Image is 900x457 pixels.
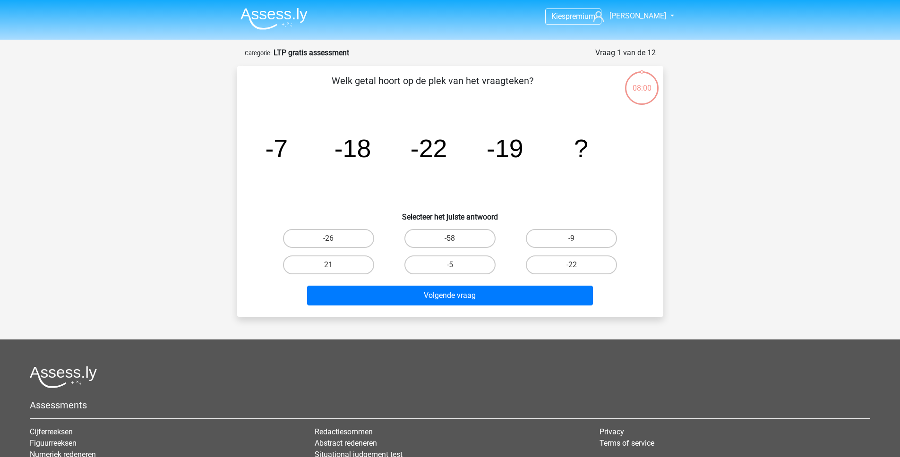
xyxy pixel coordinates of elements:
[252,205,648,221] h6: Selecteer het juiste antwoord
[265,134,288,162] tspan: -7
[410,134,447,162] tspan: -22
[30,427,73,436] a: Cijferreeksen
[30,399,870,411] h5: Assessments
[283,229,374,248] label: -26
[600,439,654,448] a: Terms of service
[307,286,593,305] button: Volgende vraag
[546,10,601,23] a: Kiespremium
[600,427,624,436] a: Privacy
[609,11,666,20] span: [PERSON_NAME]
[526,229,617,248] label: -9
[30,366,97,388] img: Assessly logo
[404,229,496,248] label: -58
[551,12,566,21] span: Kies
[283,255,374,274] label: 21
[574,134,588,162] tspan: ?
[487,134,523,162] tspan: -19
[30,439,77,448] a: Figuurreeksen
[590,10,667,22] a: [PERSON_NAME]
[240,8,308,30] img: Assessly
[624,70,660,94] div: 08:00
[315,439,377,448] a: Abstract redeneren
[315,427,373,436] a: Redactiesommen
[245,50,272,57] small: Categorie:
[252,74,613,102] p: Welk getal hoort op de plek van het vraagteken?
[404,255,496,274] label: -5
[595,47,656,59] div: Vraag 1 van de 12
[334,134,371,162] tspan: -18
[526,255,617,274] label: -22
[566,12,595,21] span: premium
[274,48,349,57] strong: LTP gratis assessment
